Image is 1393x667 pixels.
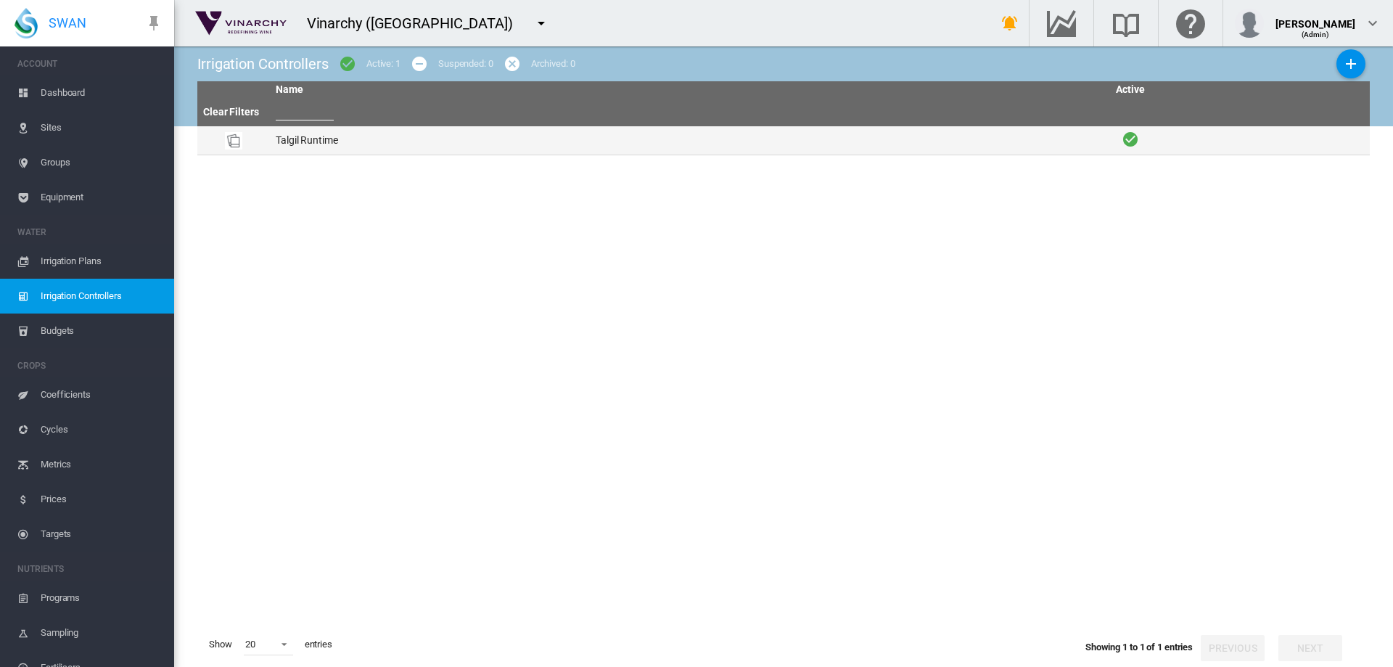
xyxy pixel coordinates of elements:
th: Active [1109,81,1152,99]
span: Sampling [41,615,163,650]
span: Cycles [41,412,163,447]
md-icon: icon-chevron-down [1364,15,1381,32]
button: Add New Controller [1336,49,1365,78]
img: product-image-placeholder.png [225,132,242,150]
i: Active [1122,130,1139,148]
div: [PERSON_NAME] [1275,11,1355,25]
md-icon: icon-plus [1342,55,1360,73]
button: Next [1278,635,1342,661]
td: Controller Id: 26543 [197,126,270,155]
div: Suspended: 0 [438,57,493,70]
button: icon-menu-down [527,9,556,38]
a: Clear Filters [203,106,259,118]
span: Irrigation Controllers [41,279,163,314]
md-icon: icon-minus-circle [411,55,428,73]
md-icon: Click here for help [1173,15,1208,32]
span: Sites [41,110,163,145]
span: NUTRIENTS [17,557,163,581]
span: Prices [41,482,163,517]
div: Irrigation Controllers [197,54,329,74]
img: SWAN-Landscape-Logo-Colour-drop.png [15,8,38,38]
span: CROPS [17,354,163,377]
button: icon-minus-circle [405,49,434,78]
th: Name [270,81,1109,99]
span: Dashboard [41,75,163,110]
md-icon: icon-bell-ring [1001,15,1019,32]
span: Targets [41,517,163,552]
span: Budgets [41,314,163,348]
span: Showing 1 to 1 of 1 entries [1085,642,1193,652]
span: SWAN [49,14,86,32]
span: WATER [17,221,163,244]
span: Coefficients [41,377,163,412]
img: 3oDQAAAAAAAAAAAAAAAAAAAJyET+wAAAAAAAAAAAAAAAAAAABkROwAAAAAAAAAAAAAAAAAAABkROwAAAAAAAAAAAAAAAAAAAB... [189,5,292,41]
button: icon-checkbox-marked-circle [333,49,362,78]
td: Active [1109,126,1152,155]
span: Metrics [41,447,163,482]
span: Equipment [41,180,163,215]
td: Talgil Runtime [270,126,1109,155]
div: Vinarchy ([GEOGRAPHIC_DATA]) [307,13,526,33]
span: Show [203,632,238,657]
div: 20 [245,639,255,650]
md-icon: icon-menu-down [533,15,550,32]
span: Groups [41,145,163,180]
div: Archived: 0 [531,57,575,70]
md-icon: icon-pin [145,15,163,32]
md-icon: icon-cancel [504,55,521,73]
span: entries [299,632,338,657]
span: Irrigation Plans [41,244,163,279]
button: icon-cancel [498,49,527,78]
span: ACCOUNT [17,52,163,75]
div: Active: 1 [366,57,400,70]
button: icon-bell-ring [995,9,1024,38]
span: Programs [41,581,163,615]
span: (Admin) [1302,30,1330,38]
md-icon: icon-checkbox-marked-circle [339,55,356,73]
md-icon: Go to the Data Hub [1044,15,1079,32]
button: Previous [1201,635,1265,661]
md-icon: Search the knowledge base [1109,15,1143,32]
img: profile.jpg [1235,9,1264,38]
